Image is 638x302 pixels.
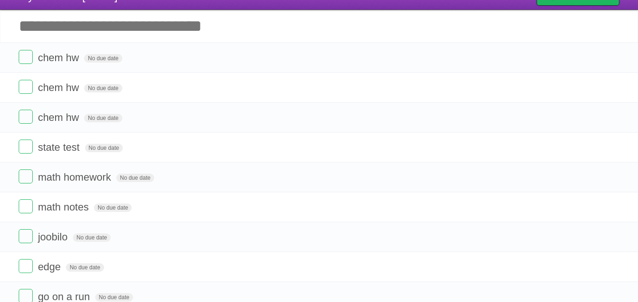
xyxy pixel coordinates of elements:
label: Done [19,140,33,154]
span: joobilo [38,231,70,243]
label: Done [19,80,33,94]
label: Done [19,110,33,124]
span: No due date [84,114,122,122]
span: chem hw [38,52,81,63]
span: No due date [84,84,122,92]
label: Done [19,259,33,273]
span: state test [38,141,82,153]
span: No due date [84,54,122,63]
label: Done [19,199,33,213]
label: Done [19,229,33,243]
label: Done [19,169,33,183]
span: chem hw [38,82,81,93]
span: math notes [38,201,91,213]
span: chem hw [38,112,81,123]
span: No due date [116,174,154,182]
span: No due date [73,233,111,242]
label: Done [19,50,33,64]
span: edge [38,261,63,273]
span: math homework [38,171,113,183]
span: No due date [94,204,132,212]
span: No due date [95,293,133,302]
span: No due date [85,144,123,152]
span: No due date [66,263,104,272]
